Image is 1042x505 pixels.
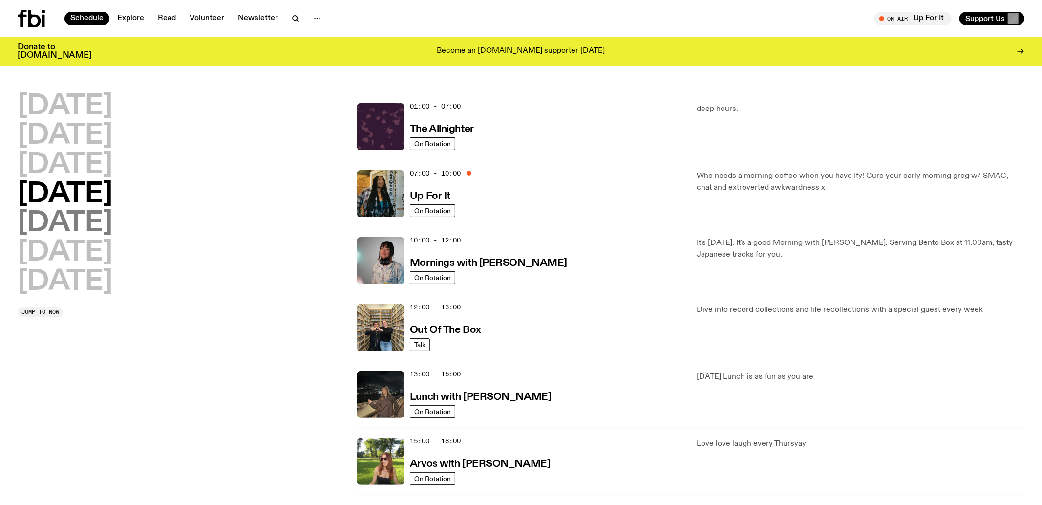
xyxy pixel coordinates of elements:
button: Jump to now [18,307,63,317]
h3: Donate to [DOMAIN_NAME] [18,43,91,60]
p: It's [DATE]. It's a good Morning with [PERSON_NAME]. Serving Bento Box at 11:00am, tasty Japanese... [697,237,1024,261]
span: On Rotation [414,274,451,281]
p: Who needs a morning coffee when you have Ify! Cure your early morning grog w/ SMAC, chat and extr... [697,170,1024,194]
button: [DATE] [18,152,112,179]
a: Read [152,12,182,25]
a: Explore [111,12,150,25]
span: On Rotation [414,140,451,147]
button: Support Us [959,12,1024,25]
h3: Out Of The Box [410,325,481,335]
img: Matt and Kate stand in the music library and make a heart shape with one hand each. [357,304,404,351]
button: [DATE] [18,268,112,296]
a: On Rotation [410,405,455,418]
span: On Rotation [414,475,451,482]
h3: Up For It [410,191,450,201]
button: On AirUp For It [874,12,952,25]
h3: Lunch with [PERSON_NAME] [410,392,551,402]
a: On Rotation [410,271,455,284]
span: Support Us [965,14,1005,23]
p: Dive into record collections and life recollections with a special guest every week [697,304,1024,316]
span: Talk [414,341,425,348]
a: Out Of The Box [410,323,481,335]
h3: Mornings with [PERSON_NAME] [410,258,567,268]
p: deep hours. [697,103,1024,115]
a: Arvos with [PERSON_NAME] [410,457,550,469]
span: On Rotation [414,207,451,214]
p: Become an [DOMAIN_NAME] supporter [DATE] [437,47,605,56]
a: Mornings with [PERSON_NAME] [410,256,567,268]
img: Kana Frazer is smiling at the camera with her head tilted slightly to her left. She wears big bla... [357,237,404,284]
button: [DATE] [18,122,112,150]
a: Schedule [64,12,109,25]
span: On Rotation [414,408,451,415]
h3: The Allnighter [410,124,474,134]
img: Izzy Page stands above looking down at Opera Bar. She poses in front of the Harbour Bridge in the... [357,371,404,418]
span: Jump to now [21,309,59,315]
a: The Allnighter [410,122,474,134]
span: 07:00 - 10:00 [410,169,461,178]
h3: Arvos with [PERSON_NAME] [410,459,550,469]
span: 12:00 - 13:00 [410,303,461,312]
span: 13:00 - 15:00 [410,370,461,379]
button: [DATE] [18,181,112,208]
button: [DATE] [18,93,112,120]
img: Ify - a Brown Skin girl with black braided twists, looking up to the side with her tongue stickin... [357,170,404,217]
span: 01:00 - 07:00 [410,102,461,111]
a: On Rotation [410,472,455,485]
a: Newsletter [232,12,284,25]
p: [DATE] Lunch is as fun as you are [697,371,1024,383]
a: Volunteer [184,12,230,25]
a: On Rotation [410,137,455,150]
p: Love love laugh every Thursyay [697,438,1024,450]
span: 10:00 - 12:00 [410,236,461,245]
a: On Rotation [410,204,455,217]
a: Up For It [410,189,450,201]
a: Lunch with [PERSON_NAME] [410,390,551,402]
a: Talk [410,338,430,351]
img: Lizzie Bowles is sitting in a bright green field of grass, with dark sunglasses and a black top. ... [357,438,404,485]
button: [DATE] [18,210,112,237]
span: 15:00 - 18:00 [410,437,461,446]
button: [DATE] [18,239,112,266]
